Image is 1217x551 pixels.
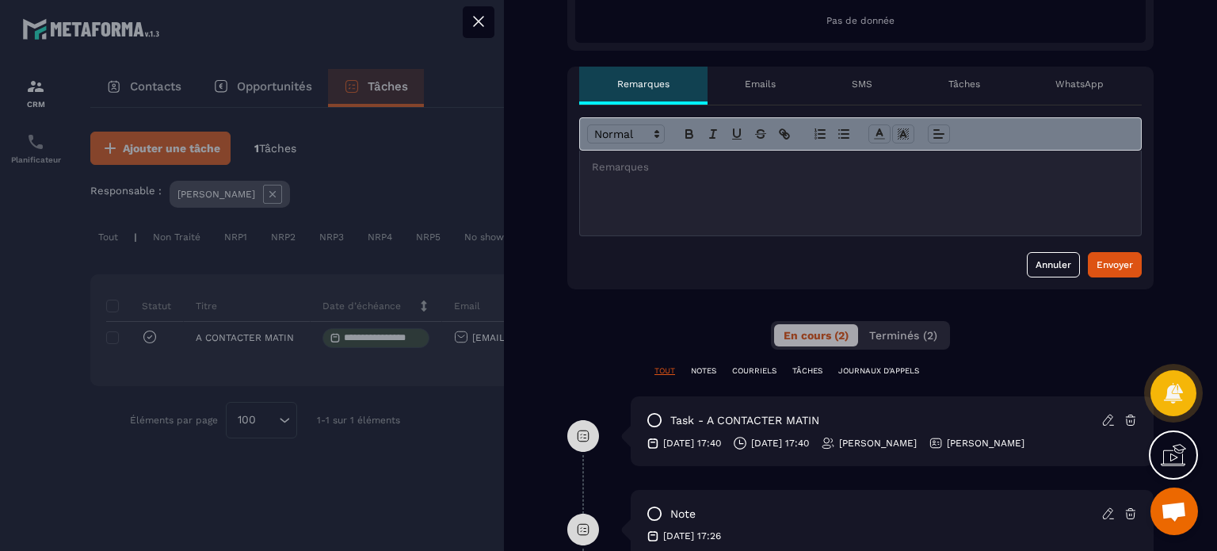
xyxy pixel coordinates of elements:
[826,15,895,26] span: Pas de donnée
[670,507,696,522] p: note
[751,437,809,450] p: [DATE] 17:40
[792,365,822,377] p: TÂCHES
[1150,488,1198,535] div: Ouvrir le chat
[784,329,849,342] span: En cours (2)
[852,78,872,90] p: SMS
[654,365,675,377] p: TOUT
[691,365,716,377] p: NOTES
[838,365,919,377] p: JOURNAUX D'APPELS
[1027,252,1080,277] button: Annuler
[745,78,776,90] p: Emails
[670,413,819,428] p: task - A CONTACTER MATIN
[860,324,947,346] button: Terminés (2)
[732,365,776,377] p: COURRIELS
[774,324,858,346] button: En cours (2)
[1088,252,1142,277] button: Envoyer
[948,78,980,90] p: Tâches
[1055,78,1104,90] p: WhatsApp
[1097,257,1133,273] div: Envoyer
[663,437,721,450] p: [DATE] 17:40
[663,530,721,542] p: [DATE] 17:26
[839,437,917,450] p: [PERSON_NAME]
[617,78,670,90] p: Remarques
[869,329,937,342] span: Terminés (2)
[947,437,1024,450] p: [PERSON_NAME]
